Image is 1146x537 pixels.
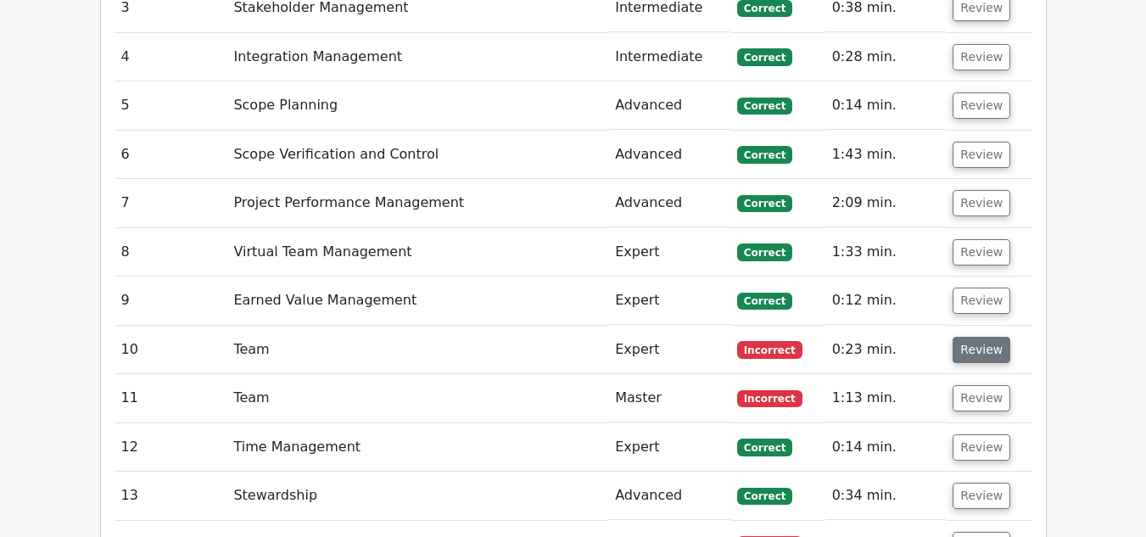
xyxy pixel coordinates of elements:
span: Incorrect [737,341,802,358]
button: Review [953,337,1010,363]
td: Intermediate [608,33,730,81]
td: 8 [115,228,227,277]
td: 11 [115,374,227,422]
td: Expert [608,326,730,374]
td: 6 [115,131,227,179]
td: Integration Management [226,33,608,81]
td: Advanced [608,472,730,520]
td: 4 [115,33,227,81]
td: 2:09 min. [825,179,947,227]
td: Stewardship [226,472,608,520]
button: Review [953,483,1010,509]
span: Correct [737,439,792,456]
td: 0:14 min. [825,81,947,130]
button: Review [953,434,1010,461]
td: Advanced [608,131,730,179]
td: 0:34 min. [825,472,947,520]
td: 1:13 min. [825,374,947,422]
td: 13 [115,472,227,520]
span: Correct [737,293,792,310]
span: Correct [737,243,792,260]
td: 12 [115,423,227,472]
td: 0:23 min. [825,326,947,374]
button: Review [953,239,1010,266]
span: Correct [737,195,792,212]
td: Time Management [226,423,608,472]
td: 10 [115,326,227,374]
button: Review [953,385,1010,411]
td: 1:33 min. [825,228,947,277]
span: Correct [737,146,792,163]
td: Master [608,374,730,422]
td: Expert [608,423,730,472]
td: Expert [608,228,730,277]
td: 0:14 min. [825,423,947,472]
td: Scope Planning [226,81,608,130]
td: 0:28 min. [825,33,947,81]
button: Review [953,142,1010,168]
td: 9 [115,277,227,325]
span: Correct [737,48,792,65]
td: 7 [115,179,227,227]
button: Review [953,92,1010,119]
button: Review [953,190,1010,216]
td: Team [226,326,608,374]
td: 1:43 min. [825,131,947,179]
button: Review [953,288,1010,314]
td: Scope Verification and Control [226,131,608,179]
td: 5 [115,81,227,130]
td: Advanced [608,179,730,227]
td: Virtual Team Management [226,228,608,277]
td: 0:12 min. [825,277,947,325]
button: Review [953,44,1010,70]
td: Earned Value Management [226,277,608,325]
td: Expert [608,277,730,325]
span: Correct [737,98,792,115]
td: Advanced [608,81,730,130]
td: Team [226,374,608,422]
span: Correct [737,488,792,505]
span: Incorrect [737,390,802,407]
td: Project Performance Management [226,179,608,227]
